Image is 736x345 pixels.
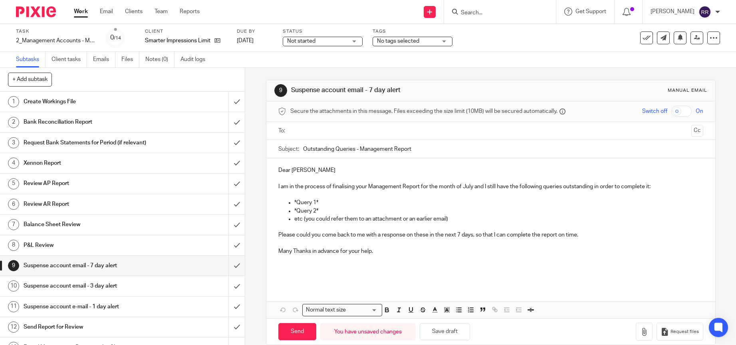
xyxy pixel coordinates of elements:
button: Request files [657,323,703,341]
p: I am in the process of finalising your Management Report for the month of July and I still have t... [278,183,703,191]
div: 0 [110,33,121,42]
label: Client [145,28,227,35]
span: Switch off [642,107,667,115]
span: [DATE] [237,38,254,43]
h1: Request Bank Statements for Period (if relevant) [24,137,155,149]
h1: Suspense account email - 3 day alert [24,280,155,292]
span: Get Support [575,9,606,14]
input: Search for option [348,306,377,314]
span: No tags selected [377,38,419,44]
h1: P&L Review [24,239,155,251]
button: + Add subtask [8,73,52,86]
a: Clients [125,8,143,16]
h1: Review AP Report [24,177,155,189]
div: 2 [8,117,19,128]
div: 2_Management Accounts - Monthly - NEW [16,37,96,45]
div: 8 [8,240,19,251]
div: 4 [8,158,19,169]
p: [PERSON_NAME] [651,8,694,16]
a: Subtasks [16,52,46,67]
span: Secure the attachments in this message. Files exceeding the size limit (10MB) will be secured aut... [290,107,557,115]
a: Audit logs [181,52,211,67]
a: Emails [93,52,115,67]
h1: Suspense account email - 7 day alert [24,260,155,272]
input: Search [460,10,532,17]
label: Task [16,28,96,35]
span: Not started [287,38,315,44]
label: Due by [237,28,273,35]
p: Many Thanks in advance for your help. [278,247,703,255]
p: Dear [PERSON_NAME] [278,166,703,174]
div: 11 [8,301,19,312]
p: Smarter Impressions Limited [145,37,210,45]
a: Notes (0) [145,52,175,67]
a: Work [74,8,88,16]
a: Email [100,8,113,16]
span: Normal text size [304,306,348,314]
label: To: [278,127,287,135]
span: Request files [671,329,699,335]
p: etc (you could refer them to an attachment or an earlier email) [294,215,703,223]
h1: Create Workings File [24,96,155,108]
input: Send [278,323,316,340]
div: 12 [8,321,19,333]
div: 7 [8,219,19,230]
div: Search for option [302,304,382,316]
a: Files [121,52,139,67]
div: You have unsaved changes [320,323,416,340]
div: Manual email [668,87,707,94]
a: Team [155,8,168,16]
div: 1 [8,96,19,107]
p: Please could you come back to me with a response on these in the next 7 days, so that I can compl... [278,231,703,239]
div: 9 [274,84,287,97]
h1: Send Report for Review [24,321,155,333]
div: 5 [8,178,19,189]
h1: Suspense account email - 7 day alert [291,86,508,95]
span: On [696,107,703,115]
button: Save draft [420,323,470,340]
img: Pixie [16,6,56,17]
div: 3 [8,137,19,148]
h1: Suspense account e-mail - 1 day alert [24,301,155,313]
label: Subject: [278,145,299,153]
div: 10 [8,280,19,292]
img: svg%3E [698,6,711,18]
h1: Xennon Report [24,157,155,169]
a: Reports [180,8,200,16]
div: 6 [8,199,19,210]
h1: Bank Reconciliation Report [24,116,155,128]
h1: Balance Sheet Review [24,219,155,231]
div: 9 [8,260,19,271]
a: Client tasks [52,52,87,67]
h1: Review AR Report [24,198,155,210]
label: Tags [373,28,452,35]
label: Status [283,28,363,35]
button: Cc [691,125,703,137]
small: /14 [114,36,121,40]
